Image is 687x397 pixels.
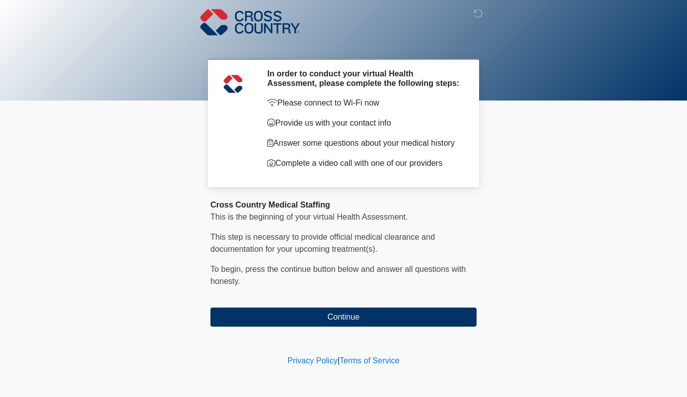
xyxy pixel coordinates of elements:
[203,36,484,55] h1: ‎ ‎ ‎
[200,8,300,37] img: Cross Country Logo
[339,356,399,365] a: Terms of Service
[210,265,466,285] span: To begin, ﻿﻿﻿﻿﻿﻿﻿﻿﻿﻿press the continue button below and answer all questions with honesty.
[288,356,338,365] a: Privacy Policy
[210,233,435,253] span: This step is necessary to provide official medical clearance and documentation for your upcoming ...
[210,199,477,211] div: Cross Country Medical Staffing
[210,213,408,221] span: This is the beginning of your virtual Health Assessment.
[267,97,462,109] p: Please connect to Wi-Fi now
[337,356,339,365] a: |
[218,69,248,99] img: Agent Avatar
[267,137,462,149] p: Answer some questions about your medical history
[267,117,462,129] p: Provide us with your contact info
[267,69,462,88] h2: In order to conduct your virtual Health Assessment, please complete the following steps:
[210,308,477,327] button: Continue
[267,157,462,169] p: Complete a video call with one of our providers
